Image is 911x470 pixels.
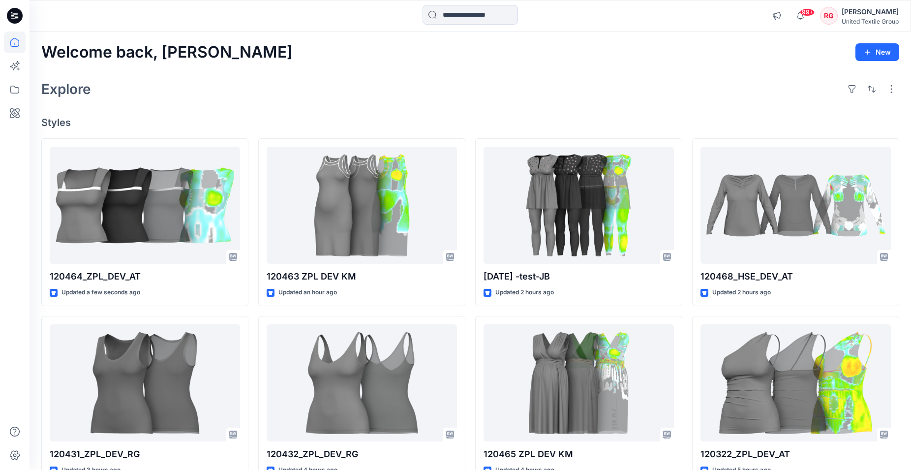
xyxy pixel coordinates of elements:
[700,447,891,461] p: 120322_ZPL_DEV_AT
[267,447,457,461] p: 120432_ZPL_DEV_RG
[267,270,457,283] p: 120463 ZPL DEV KM
[820,7,838,25] div: RG
[41,81,91,97] h2: Explore
[267,324,457,442] a: 120432_ZPL_DEV_RG
[484,324,674,442] a: 120465 ZPL DEV KM
[712,287,771,298] p: Updated 2 hours ago
[50,270,240,283] p: 120464_ZPL_DEV_AT
[700,147,891,264] a: 120468_HSE_DEV_AT
[700,270,891,283] p: 120468_HSE_DEV_AT
[50,324,240,442] a: 120431_ZPL_DEV_RG
[484,147,674,264] a: 2025.09.23 -test-JB
[855,43,899,61] button: New
[50,447,240,461] p: 120431_ZPL_DEV_RG
[41,117,899,128] h4: Styles
[267,147,457,264] a: 120463 ZPL DEV KM
[61,287,140,298] p: Updated a few seconds ago
[41,43,293,62] h2: Welcome back, [PERSON_NAME]
[278,287,337,298] p: Updated an hour ago
[50,147,240,264] a: 120464_ZPL_DEV_AT
[484,447,674,461] p: 120465 ZPL DEV KM
[484,270,674,283] p: [DATE] -test-JB
[700,324,891,442] a: 120322_ZPL_DEV_AT
[800,8,815,16] span: 99+
[842,18,899,25] div: United Textile Group
[842,6,899,18] div: [PERSON_NAME]
[495,287,554,298] p: Updated 2 hours ago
